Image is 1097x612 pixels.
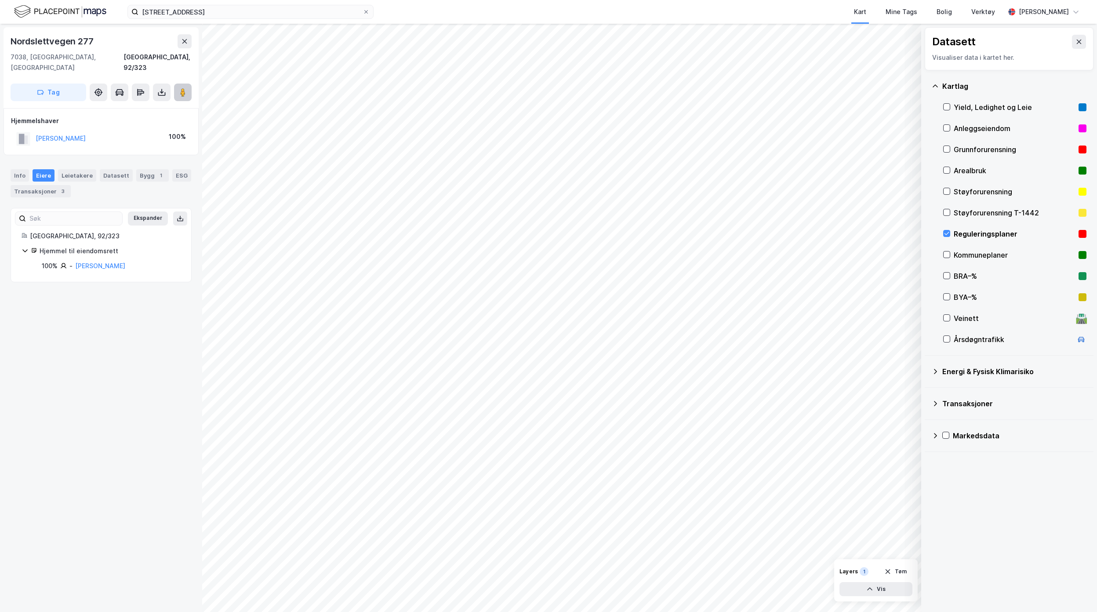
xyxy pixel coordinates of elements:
div: BRA–% [954,271,1075,281]
div: Info [11,169,29,182]
div: 100% [169,131,186,142]
div: Energi & Fysisk Klimarisiko [942,366,1086,377]
div: - [69,261,73,271]
input: Søk på adresse, matrikkel, gårdeiere, leietakere eller personer [138,5,363,18]
div: ESG [172,169,191,182]
div: Kartlag [942,81,1086,91]
div: Eiere [33,169,54,182]
div: [PERSON_NAME] [1019,7,1069,17]
div: Visualiser data i kartet her. [932,52,1086,63]
input: Søk [26,212,122,225]
div: [GEOGRAPHIC_DATA], 92/323 [124,52,192,73]
button: Tag [11,84,86,101]
img: logo.f888ab2527a4732fd821a326f86c7f29.svg [14,4,106,19]
div: Transaksjoner [11,185,71,197]
div: Leietakere [58,169,96,182]
div: Hjemmel til eiendomsrett [40,246,181,256]
div: Reguleringsplaner [954,229,1075,239]
div: Årsdøgntrafikk [954,334,1072,345]
div: Nordslettvegen 277 [11,34,95,48]
div: Yield, Ledighet og Leie [954,102,1075,113]
div: Mine Tags [886,7,917,17]
div: Støyforurensning T-1442 [954,208,1075,218]
button: Ekspander [128,211,168,226]
div: Støyforurensning [954,186,1075,197]
div: Datasett [100,169,133,182]
div: 🛣️ [1075,313,1087,324]
div: Layers [839,568,858,575]
div: Grunnforurensning [954,144,1075,155]
div: Arealbruk [954,165,1075,176]
div: 1 [156,171,165,180]
div: 7038, [GEOGRAPHIC_DATA], [GEOGRAPHIC_DATA] [11,52,124,73]
div: Datasett [932,35,976,49]
div: Hjemmelshaver [11,116,191,126]
div: BYA–% [954,292,1075,302]
div: Bygg [136,169,169,182]
div: 3 [58,187,67,196]
div: [GEOGRAPHIC_DATA], 92/323 [30,231,181,241]
div: Transaksjoner [942,398,1086,409]
iframe: Chat Widget [1053,570,1097,612]
div: 1 [860,567,868,576]
div: Markedsdata [953,430,1086,441]
button: Vis [839,582,912,596]
div: Kart [854,7,866,17]
div: Anleggseiendom [954,123,1075,134]
div: Kommuneplaner [954,250,1075,260]
div: Kontrollprogram for chat [1053,570,1097,612]
div: Bolig [937,7,952,17]
button: Tøm [879,565,912,579]
div: Verktøy [971,7,995,17]
a: [PERSON_NAME] [75,262,125,270]
div: 100% [42,261,58,271]
div: Veinett [954,313,1072,324]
